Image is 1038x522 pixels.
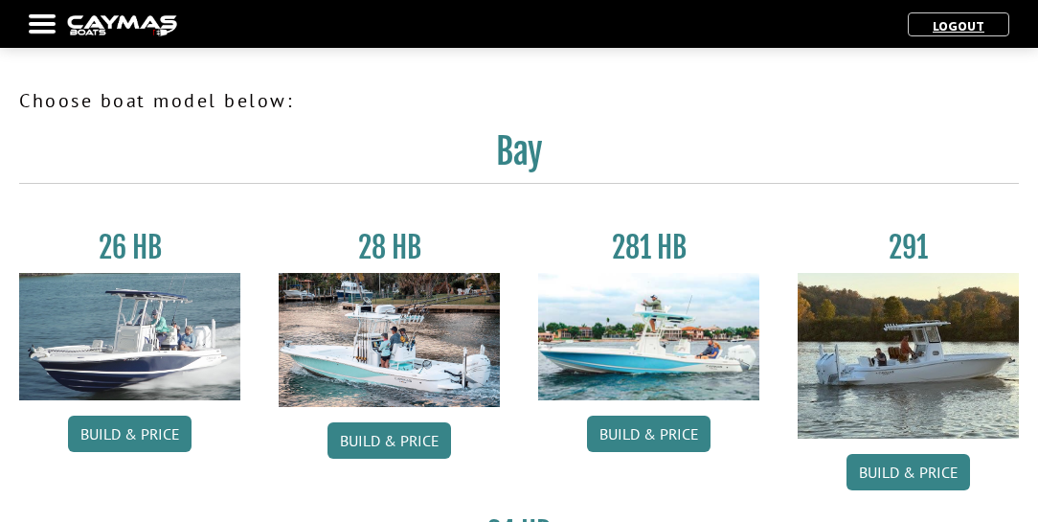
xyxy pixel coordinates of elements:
[19,130,1019,184] h2: Bay
[846,454,970,490] a: Build & Price
[19,86,1019,115] p: Choose boat model below:
[19,273,240,400] img: 26_new_photo_resized.jpg
[279,273,500,407] img: 28_hb_thumbnail_for_caymas_connect.jpg
[68,416,192,452] a: Build & Price
[279,230,500,265] h3: 28 HB
[538,230,759,265] h3: 281 HB
[19,230,240,265] h3: 26 HB
[798,273,1019,439] img: 291_Thumbnail.jpg
[327,422,451,459] a: Build & Price
[587,416,711,452] a: Build & Price
[923,17,994,34] a: Logout
[538,273,759,400] img: 28-hb-twin.jpg
[67,15,177,35] img: caymas-dealer-connect-2ed40d3bc7270c1d8d7ffb4b79bf05adc795679939227970def78ec6f6c03838.gif
[798,230,1019,265] h3: 291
